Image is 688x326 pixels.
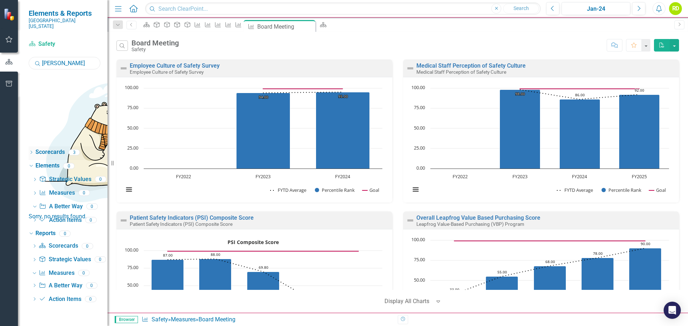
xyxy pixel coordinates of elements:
[35,229,56,238] a: Reports
[411,84,425,91] text: 100.00
[564,5,628,13] div: Jan-24
[450,287,459,292] text: 33.00
[259,94,268,99] text: 94.00
[166,250,360,253] g: Goal, series 3 of 3. Line with 5 data points.
[35,162,59,170] a: Elements
[152,259,375,321] g: Percentile Rank, series 2 of 3. Bar series with 5 bars.
[59,230,71,237] div: 0
[29,69,244,213] img: No results found
[39,189,75,197] a: Measures
[199,259,231,321] path: FY2022, 88. Percentile Rank.
[593,251,603,256] text: 78.00
[63,163,75,169] div: 0
[460,89,659,169] g: Percentile Rank, series 2 of 3. Bar series with 4 bars.
[152,316,168,323] a: Safety
[512,173,527,180] text: FY2023
[416,165,425,171] text: 0.00
[171,316,196,323] a: Measures
[619,94,660,169] path: FY2025, 92. Percentile Rank.
[407,84,673,201] svg: Interactive chart
[335,173,350,180] text: FY2024
[183,92,370,169] g: Percentile Rank, series 2 of 3. Bar series with 3 bars.
[127,282,138,288] text: 50.00
[664,302,681,319] div: Open Intercom Messenger
[315,187,355,193] button: Show Percentile Rank
[407,84,675,201] div: Chart. Highcharts interactive chart.
[414,256,425,263] text: 75.00
[649,187,666,193] button: Show Goal
[453,173,468,180] text: FY2022
[39,269,74,277] a: Measures
[199,316,235,323] div: Board Meeting
[39,216,81,224] a: Action Items
[411,185,421,195] button: View chart menu, Chart
[503,4,539,14] button: Search
[362,187,379,193] button: Show Goal
[500,89,540,169] path: FY2023, 98. Percentile Rank.
[78,270,90,276] div: 0
[145,3,541,15] input: Search ClearPoint...
[176,173,191,180] text: FY2022
[127,125,138,131] text: 50.00
[35,148,65,156] a: Scorecards
[130,221,233,227] small: Patient Safety Indicators (PSI) Composite Score
[338,94,348,99] text: 95.00
[115,316,138,323] span: Browser
[86,282,97,288] div: 0
[4,8,16,20] img: ClearPoint Strategy
[406,64,415,73] img: Not Defined
[120,84,386,201] svg: Interactive chart
[95,176,106,183] div: 0
[120,84,389,201] div: Chart. Highcharts interactive chart.
[562,2,630,15] button: Jan-24
[124,185,134,195] button: View chart menu, Chart
[416,214,540,221] a: Overall Leapfrog Value Based Purchasing Score
[29,57,100,69] input: Search Below...
[416,69,506,75] small: Medical Staff Perception of Safety Culture
[82,243,93,249] div: 0
[270,187,307,193] button: Show FYTD Average
[635,88,644,93] text: 92.00
[629,248,661,321] path: FY2025, 90. Percentile Rank.
[132,47,179,52] div: Safety
[669,2,682,15] div: RD
[414,104,425,111] text: 75.00
[130,214,254,221] a: Patient Safety Indicators (PSI) Composite Score
[119,216,128,225] img: Not Defined
[39,256,91,264] a: Strategic Values
[127,264,138,271] text: 75.00
[236,93,290,169] path: FY2023, 94. Percentile Rank.
[85,217,97,223] div: 0
[416,221,524,227] small: Leapfrog Value-Based Purchasing (VBP) Program
[641,241,650,246] text: 90.00
[125,84,138,91] text: 100.00
[29,40,100,48] a: Safety
[29,9,100,18] span: Elements & Reports
[438,248,661,321] g: Percentile Rank, series 2 of 3. Bar series with 5 bars.
[406,216,415,225] img: Not Defined
[575,92,585,97] text: 86.00
[142,316,392,324] div: » »
[513,5,529,11] span: Search
[125,247,138,253] text: 100.00
[39,242,78,250] a: Scorecards
[632,173,647,180] text: FY2025
[163,253,173,258] text: 87.00
[183,91,344,94] g: FYTD Average, series 1 of 3. Line with 3 data points.
[127,104,138,111] text: 75.00
[602,187,642,193] button: Show Percentile Rank
[39,295,81,303] a: Action Items
[257,22,314,31] div: Board Meeting
[95,257,106,263] div: 0
[78,190,90,196] div: 0
[183,87,344,90] g: Goal, series 3 of 3. Line with 3 data points.
[545,259,555,264] text: 68.00
[132,39,179,47] div: Board Meeting
[255,173,271,180] text: FY2023
[39,282,82,290] a: A Better Way
[119,64,128,73] img: Not Defined
[515,91,525,96] text: 98.00
[228,239,279,245] text: PSI Composite Score
[130,62,220,69] a: Employee Culture of Safety Survey
[259,265,268,270] text: 69.80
